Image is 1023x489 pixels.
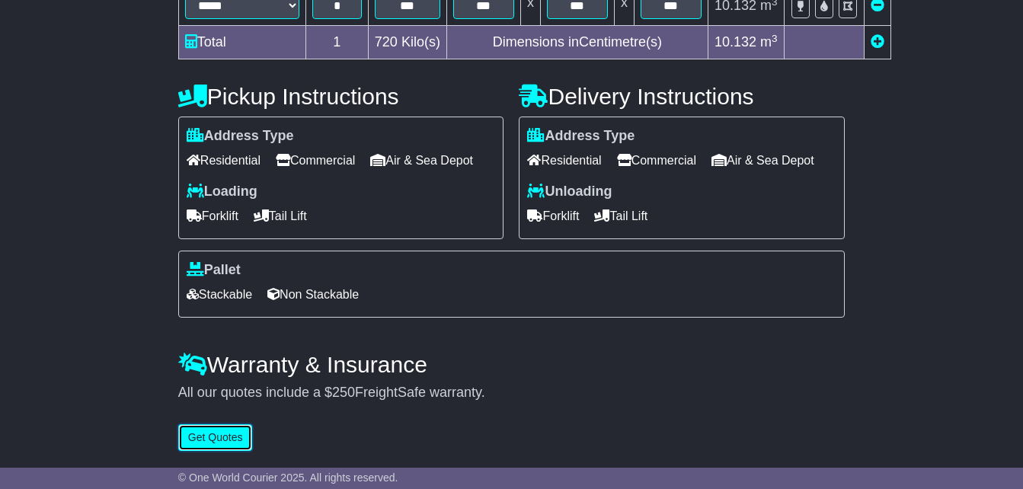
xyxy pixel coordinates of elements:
[519,84,845,109] h4: Delivery Instructions
[332,385,355,400] span: 250
[178,424,253,451] button: Get Quotes
[267,283,359,306] span: Non Stackable
[772,33,778,44] sup: 3
[187,262,241,279] label: Pallet
[370,149,473,172] span: Air & Sea Depot
[187,283,252,306] span: Stackable
[187,184,257,200] label: Loading
[178,352,845,377] h4: Warranty & Insurance
[187,149,261,172] span: Residential
[368,26,446,59] td: Kilo(s)
[527,184,612,200] label: Unloading
[187,128,294,145] label: Address Type
[527,128,635,145] label: Address Type
[527,204,579,228] span: Forklift
[276,149,355,172] span: Commercial
[871,34,884,50] a: Add new item
[254,204,307,228] span: Tail Lift
[617,149,696,172] span: Commercial
[178,26,305,59] td: Total
[715,34,756,50] span: 10.132
[527,149,601,172] span: Residential
[305,26,368,59] td: 1
[594,204,647,228] span: Tail Lift
[187,204,238,228] span: Forklift
[375,34,398,50] span: 720
[446,26,708,59] td: Dimensions in Centimetre(s)
[760,34,778,50] span: m
[711,149,814,172] span: Air & Sea Depot
[178,471,398,484] span: © One World Courier 2025. All rights reserved.
[178,84,504,109] h4: Pickup Instructions
[178,385,845,401] div: All our quotes include a $ FreightSafe warranty.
